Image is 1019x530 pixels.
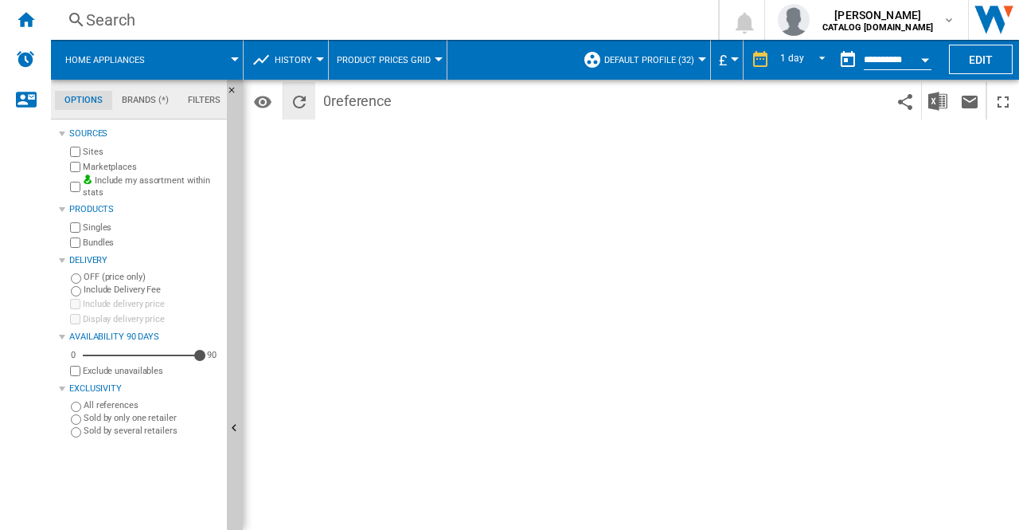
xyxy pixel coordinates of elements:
md-slider: Availability [83,347,200,363]
span: £ [719,52,727,69]
button: Default profile (32) [604,40,702,80]
img: alerts-logo.svg [16,49,35,69]
button: Hide [227,80,246,108]
button: Send this report by email [954,82,986,120]
span: reference [331,92,392,109]
button: £ [719,40,735,80]
label: Bundles [83,237,221,249]
label: Include delivery price [83,298,221,310]
div: Home appliances [59,40,235,80]
button: Download in Excel [922,82,954,120]
input: Bundles [70,238,80,248]
label: Sold by only one retailer [84,412,221,424]
button: Share this bookmark with others [889,82,921,120]
span: Default profile (32) [604,55,694,65]
md-tab-item: Filters [178,91,230,110]
div: Sources [69,128,221,140]
span: 0 [315,82,400,116]
input: Display delivery price [70,314,80,324]
input: OFF (price only) [71,273,81,284]
label: Marketplaces [83,161,221,173]
button: md-calendar [832,44,864,76]
button: Open calendar [911,43,939,72]
button: Options [247,87,279,116]
span: [PERSON_NAME] [822,7,933,23]
div: Availability 90 Days [69,331,221,344]
input: Sold by only one retailer [71,414,81,425]
input: Include my assortment within stats [70,177,80,197]
md-menu: Currency [711,40,744,80]
img: excel-24x24.png [928,92,947,111]
img: mysite-bg-18x18.png [83,175,92,184]
input: All references [71,402,81,412]
md-tab-item: Options [55,91,112,110]
button: Maximize [987,82,1019,120]
label: Sold by several retailers [84,425,221,437]
input: Include Delivery Fee [71,286,81,296]
div: Products [69,203,221,216]
img: profile.jpg [778,4,810,36]
div: Search [86,9,677,31]
button: Home appliances [65,40,161,80]
label: Include Delivery Fee [84,284,221,296]
div: Exclusivity [69,383,221,395]
div: Default profile (32) [583,40,702,80]
input: Sold by several retailers [71,427,81,438]
label: Include my assortment within stats [83,175,221,199]
div: 0 [67,349,80,361]
input: Sites [70,147,80,157]
div: 1 day [780,53,804,64]
md-tab-item: Brands (*) [112,91,178,110]
input: Singles [70,222,80,233]
label: Singles [83,222,221,234]
label: Display delivery price [83,313,221,325]
div: History [252,40,320,80]
input: Display delivery price [70,366,80,376]
b: CATALOG [DOMAIN_NAME] [822,22,933,33]
input: Include delivery price [70,299,80,309]
div: Delivery [69,254,221,267]
input: Marketplaces [70,162,80,172]
span: Home appliances [65,55,145,65]
label: All references [84,399,221,411]
span: Product prices grid [337,55,431,65]
button: Reload [283,82,315,120]
button: Product prices grid [337,40,439,80]
div: 90 [203,349,221,361]
span: History [275,55,312,65]
label: OFF (price only) [84,271,221,283]
label: Exclude unavailables [83,365,221,377]
md-select: REPORTS.WIZARD.STEPS.REPORT.STEPS.REPORT_OPTIONS.PERIOD: 1 day [778,47,832,73]
button: History [275,40,320,80]
label: Sites [83,146,221,158]
button: Edit [949,45,1013,74]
